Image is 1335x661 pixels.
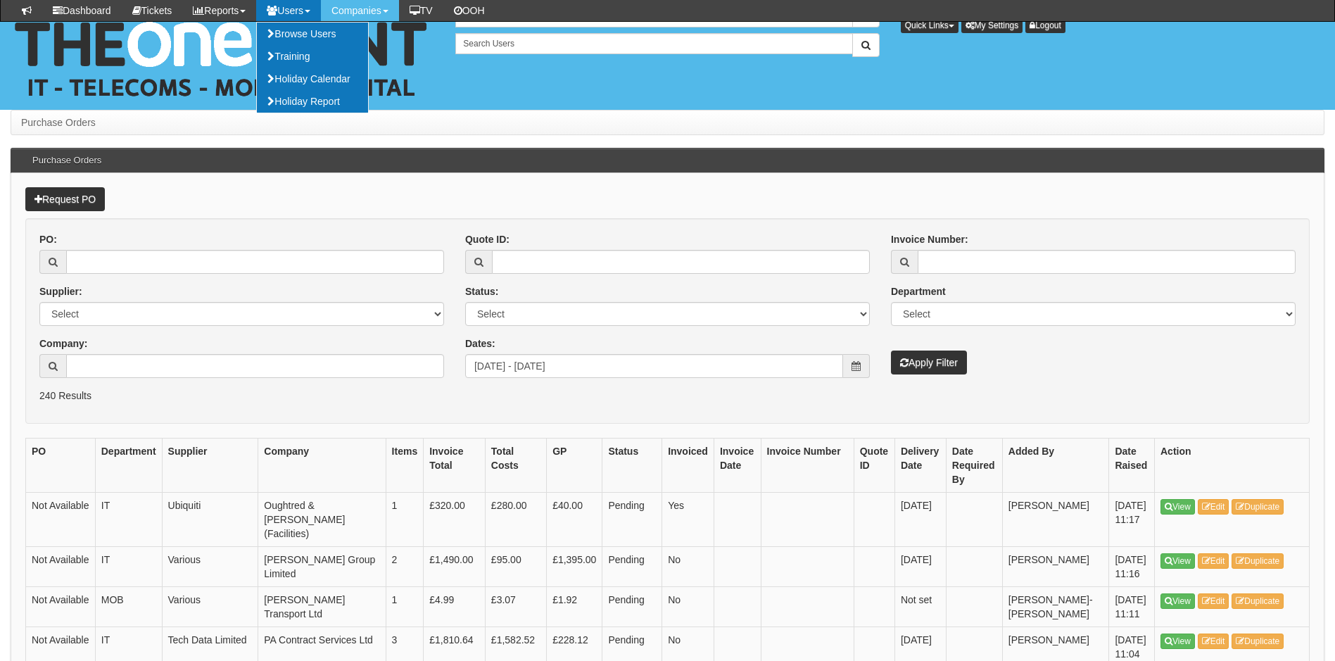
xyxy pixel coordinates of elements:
th: Status [602,439,662,493]
td: IT [95,547,162,587]
td: Not Available [26,547,96,587]
td: [PERSON_NAME] Group Limited [258,547,386,587]
td: Various [162,547,258,587]
label: Quote ID: [465,232,510,246]
a: Edit [1198,593,1229,609]
td: Ubiquiti [162,493,258,547]
td: Not Available [26,587,96,627]
td: Various [162,587,258,627]
li: Purchase Orders [21,115,96,130]
th: Invoice Total [424,439,486,493]
a: View [1160,634,1195,649]
td: £320.00 [424,493,486,547]
a: Edit [1198,553,1229,569]
th: Date Required By [946,439,1002,493]
th: Date Raised [1109,439,1155,493]
td: [DATE] [894,493,946,547]
td: [PERSON_NAME] Transport Ltd [258,587,386,627]
td: Yes [662,493,714,547]
label: Company: [39,336,87,351]
td: [DATE] 11:11 [1109,587,1155,627]
th: Invoiced [662,439,714,493]
th: Department [95,439,162,493]
th: Delivery Date [894,439,946,493]
button: Quick Links [901,18,958,33]
td: £1,490.00 [424,547,486,587]
a: Duplicate [1232,499,1284,515]
a: Duplicate [1232,634,1284,649]
td: [DATE] 11:17 [1109,493,1155,547]
p: 240 Results [39,389,1296,403]
label: PO: [39,232,57,246]
th: Company [258,439,386,493]
label: Supplier: [39,284,82,298]
a: Edit [1198,634,1229,649]
td: 1 [386,587,424,627]
a: View [1160,499,1195,515]
label: Status: [465,284,498,298]
td: £40.00 [547,493,602,547]
a: Holiday Calendar [257,68,368,90]
td: Pending [602,587,662,627]
td: Not Available [26,493,96,547]
th: Supplier [162,439,258,493]
td: Pending [602,547,662,587]
th: Total Costs [485,439,546,493]
th: PO [26,439,96,493]
label: Department [891,284,946,298]
td: No [662,587,714,627]
label: Dates: [465,336,495,351]
td: [PERSON_NAME] [1002,547,1109,587]
td: 2 [386,547,424,587]
td: £3.07 [485,587,546,627]
td: Pending [602,493,662,547]
a: View [1160,553,1195,569]
td: Not set [894,587,946,627]
a: Browse Users [257,23,368,45]
th: Action [1155,439,1310,493]
a: Training [257,45,368,68]
td: IT [95,493,162,547]
td: No [662,547,714,587]
a: Duplicate [1232,593,1284,609]
a: Request PO [25,187,105,211]
th: Invoice Number [761,439,854,493]
td: [PERSON_NAME] [1002,493,1109,547]
th: Added By [1002,439,1109,493]
td: 1 [386,493,424,547]
td: [PERSON_NAME]-[PERSON_NAME] [1002,587,1109,627]
td: £1,395.00 [547,547,602,587]
input: Search Users [455,33,852,54]
td: MOB [95,587,162,627]
td: £4.99 [424,587,486,627]
a: My Settings [961,18,1023,33]
th: GP [547,439,602,493]
th: Items [386,439,424,493]
a: Duplicate [1232,553,1284,569]
a: View [1160,593,1195,609]
a: Logout [1025,18,1065,33]
a: Holiday Report [257,90,368,113]
th: Quote ID [854,439,894,493]
td: £95.00 [485,547,546,587]
a: Edit [1198,499,1229,515]
label: Invoice Number: [891,232,968,246]
td: [DATE] [894,547,946,587]
td: £280.00 [485,493,546,547]
td: [DATE] 11:16 [1109,547,1155,587]
button: Apply Filter [891,351,967,374]
td: Oughtred & [PERSON_NAME] (Facilities) [258,493,386,547]
th: Invoice Date [714,439,761,493]
td: £1.92 [547,587,602,627]
h3: Purchase Orders [25,149,108,172]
